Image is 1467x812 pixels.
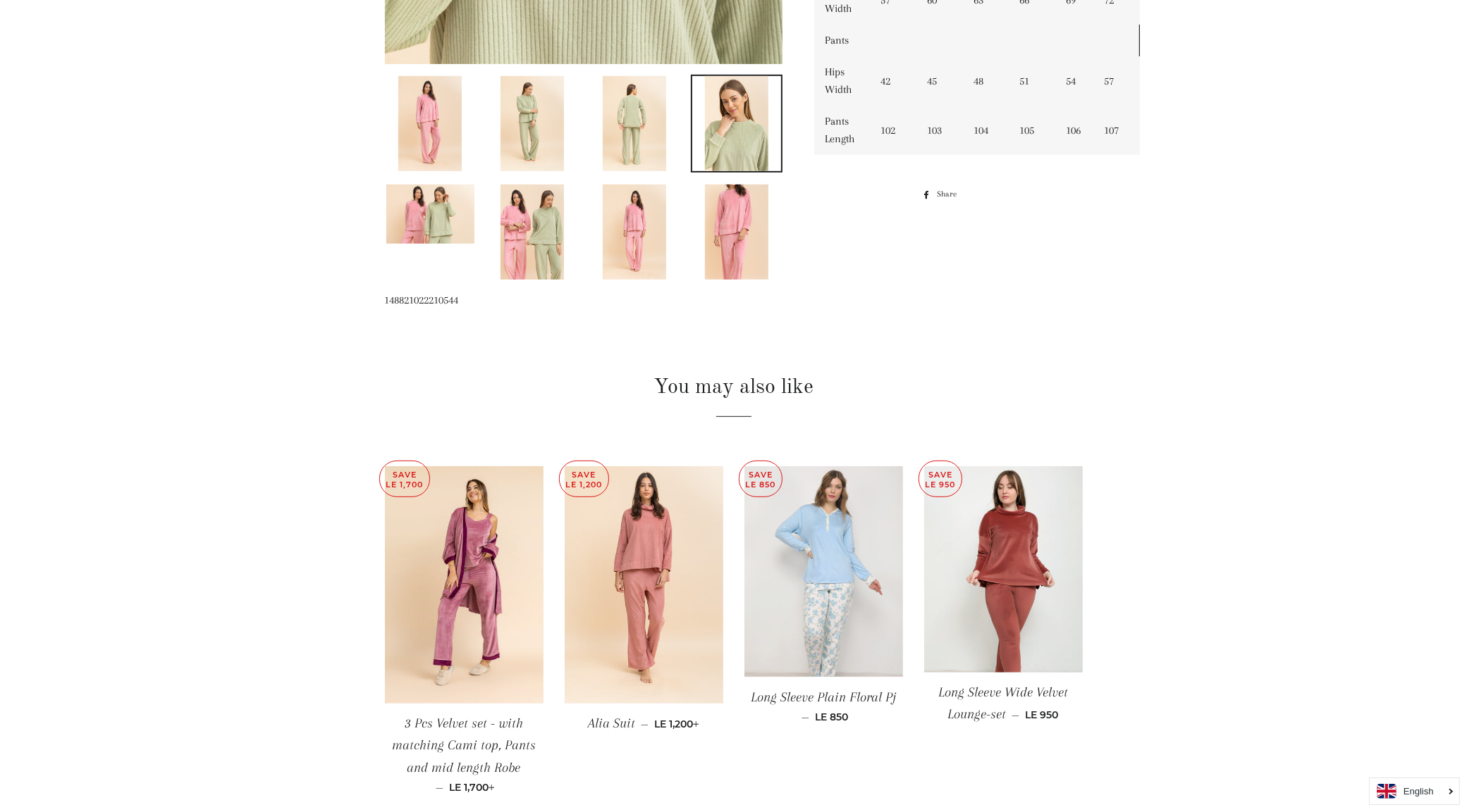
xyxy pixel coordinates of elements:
a: Long Sleeve Plain Floral Pj — LE 850 [744,677,903,735]
span: Alia Suit [588,716,635,731]
td: 102 [870,106,916,155]
td: 104 [963,106,1009,155]
td: 45 [916,56,963,106]
td: 42 [870,56,916,106]
td: Pants [814,25,870,56]
a: 3 Pcs Velvet set - with matching Cami top, Pants and mid length Robe — LE 1,700 [385,704,544,806]
img: Load image into Gallery viewer, Alia Pajama [705,185,768,280]
td: 54 [1055,56,1093,106]
p: Save LE 1,700 [380,461,429,497]
td: 103 [916,106,963,155]
span: — [641,718,649,730]
td: 48 [963,56,1009,106]
td: 57 [1093,56,1140,106]
td: 106 [1055,106,1093,155]
span: — [436,781,443,794]
img: Load image into Gallery viewer, Alia Pajama [501,76,564,171]
span: LE 1,200 [654,718,699,730]
img: Load image into Gallery viewer, Alia Pajama [603,76,666,171]
span: 148821022210544 [385,294,459,306]
span: Long Sleeve Wide Velvet Lounge-set [938,685,1068,722]
h2: You may also like [385,373,1083,402]
img: Load image into Gallery viewer, Alia Pajama [386,185,475,244]
td: Pants Length [814,106,870,155]
p: Save LE 1,200 [560,461,608,497]
img: Load image into Gallery viewer, Alia Pajama [603,185,666,280]
a: Long Sleeve Wide Velvet Lounge-set — LE 950 [924,673,1083,735]
td: 107 [1093,106,1140,155]
span: 3 Pcs Velvet set - with matching Cami top, Pants and mid length Robe [392,716,536,775]
span: LE 950 [1026,708,1059,721]
span: Share [937,187,964,202]
a: Alia Suit — LE 1,200 [565,704,723,744]
td: 51 [1009,56,1055,106]
i: English [1404,787,1434,796]
img: Load image into Gallery viewer, Alia Pajama [398,76,462,171]
img: Load image into Gallery viewer, Alia Pajama [705,76,768,171]
p: Save LE 850 [739,461,782,497]
span: — [1012,708,1020,721]
span: — [802,711,809,723]
span: LE 850 [815,711,848,723]
span: LE 1,700 [449,781,495,794]
td: 105 [1009,106,1055,155]
img: Load image into Gallery viewer, Alia Pajama [501,185,564,280]
a: English [1377,784,1452,799]
td: Hips Width [814,56,870,106]
p: Save LE 950 [919,461,962,497]
span: Long Sleeve Plain Floral Pj [751,689,896,705]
